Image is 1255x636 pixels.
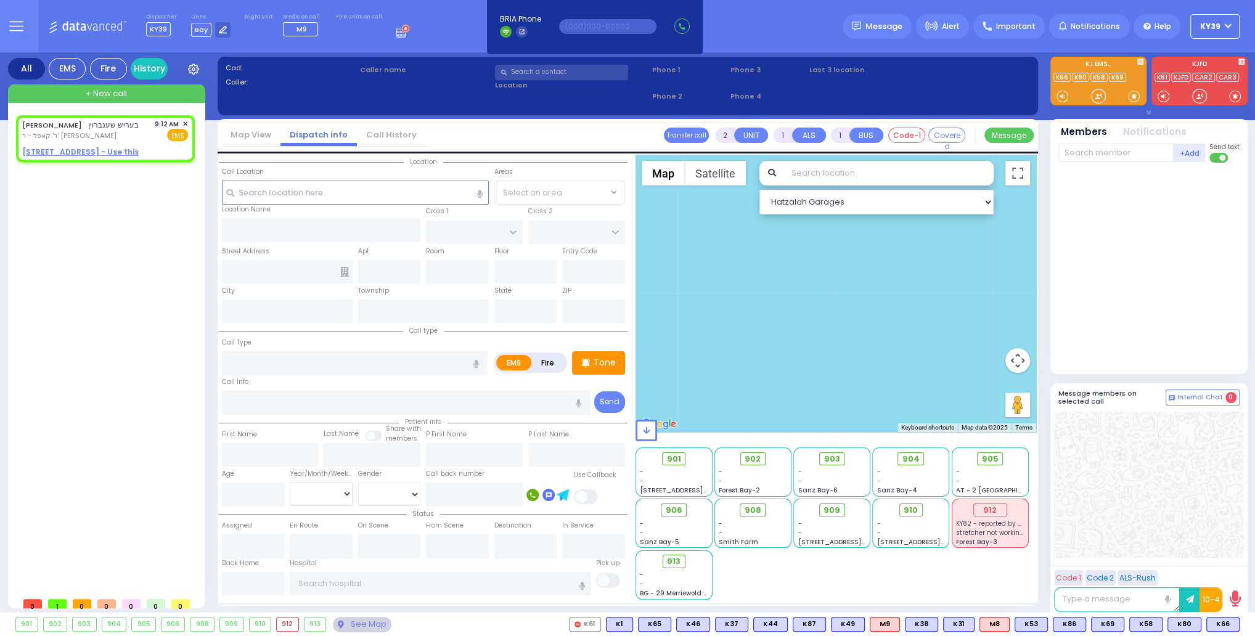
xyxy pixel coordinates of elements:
div: BLS [1167,617,1201,632]
span: 901 [667,453,681,465]
label: Assigned [222,521,252,531]
span: Phone 4 [730,91,805,102]
div: BLS [1091,617,1124,632]
label: Back Home [222,558,259,568]
div: 906 [161,618,185,631]
label: Age [222,469,234,479]
span: - [877,519,881,528]
div: BLS [943,617,975,632]
span: - [719,476,722,486]
span: 905 [982,453,999,465]
label: Hospital [290,558,317,568]
div: EMS [49,58,86,79]
div: K53 [1015,617,1048,632]
div: ALS [870,617,900,632]
span: - [798,528,802,537]
a: Call History [357,129,426,141]
label: P Last Name [528,430,569,439]
a: K58 [1090,73,1108,82]
label: EMS [496,355,532,370]
span: [STREET_ADDRESS][PERSON_NAME] [798,537,915,547]
a: CAR2 [1192,73,1215,82]
button: ALS [792,128,826,143]
a: Dispatch info [280,129,357,141]
button: Transfer call [664,128,709,143]
button: Send [594,391,625,413]
label: City [222,286,235,296]
button: +Add [1174,144,1206,162]
div: Fire [90,58,127,79]
div: BLS [715,617,748,632]
div: BLS [638,617,671,632]
label: From Scene [426,521,464,531]
button: Code 1 [1054,570,1083,585]
a: K61 [1155,73,1170,82]
label: P First Name [426,430,467,439]
div: 913 [305,618,326,631]
span: AT - 2 [GEOGRAPHIC_DATA] [956,486,1047,495]
div: K69 [1091,617,1124,632]
label: Dispatcher [146,14,177,21]
span: - [719,467,722,476]
span: Sanz Bay-4 [877,486,917,495]
div: 903 [73,618,96,631]
label: Destination [494,521,531,531]
span: 0 [1225,392,1237,403]
span: Phone 3 [730,65,805,75]
button: Covered [928,128,965,143]
div: Year/Month/Week/Day [290,469,353,479]
button: Code-1 [888,128,925,143]
label: Floor [494,247,509,256]
div: 905 [132,618,155,631]
label: Caller: [226,77,356,88]
a: History [131,58,168,79]
span: Other building occupants [340,267,349,277]
div: K44 [753,617,788,632]
div: K61 [569,617,601,632]
span: stretcher not working properly [956,528,1052,537]
span: - [640,579,644,589]
span: 909 [824,504,840,516]
div: ALS KJ [979,617,1010,632]
span: Help [1155,21,1171,32]
div: K87 [793,617,826,632]
div: M8 [979,617,1010,632]
span: 0 [122,599,141,608]
label: Cross 1 [426,206,448,216]
span: ר' קאפל - ר' [PERSON_NAME] [22,131,139,141]
span: Location [404,157,443,166]
label: Call back number [426,469,484,479]
label: Last 3 location [809,65,920,75]
div: 902 [44,618,67,631]
label: Call Info [222,377,248,387]
div: 901 [16,618,38,631]
label: Call Type [222,338,251,348]
div: BLS [753,617,788,632]
span: בעריש שענברוין [88,120,139,130]
span: - [877,476,881,486]
label: KJ EMS... [1050,61,1147,70]
span: Select an area [503,187,562,199]
div: K49 [831,617,865,632]
h5: Message members on selected call [1058,389,1166,406]
button: ALS-Rush [1118,570,1158,585]
div: BLS [905,617,938,632]
div: K58 [1129,617,1163,632]
div: K66 [1206,617,1240,632]
div: K31 [943,617,975,632]
div: See map [333,617,391,632]
div: M9 [870,617,900,632]
div: BLS [793,617,826,632]
span: - [798,467,802,476]
span: ✕ [182,119,188,129]
label: Pick up [596,558,619,568]
span: Sanz Bay-5 [640,537,679,547]
span: 903 [824,453,840,465]
button: Members [1061,125,1107,139]
div: 912 [277,618,298,631]
button: KY39 [1190,14,1240,39]
span: 0 [171,599,190,608]
a: Map View [221,129,280,141]
span: 0 [73,599,91,608]
div: K86 [1053,617,1086,632]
